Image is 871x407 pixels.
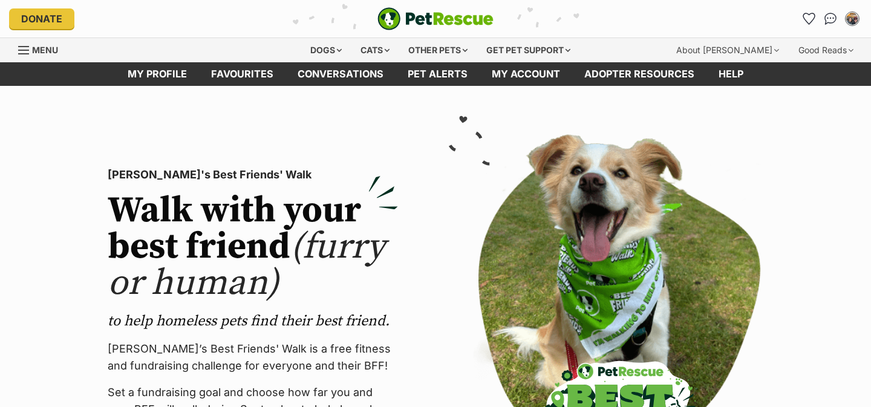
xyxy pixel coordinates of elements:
[108,166,398,183] p: [PERSON_NAME]'s Best Friends' Walk
[824,13,837,25] img: chat-41dd97257d64d25036548639549fe6c8038ab92f7586957e7f3b1b290dea8141.svg
[706,62,755,86] a: Help
[821,9,840,28] a: Conversations
[32,45,58,55] span: Menu
[199,62,285,86] a: Favourites
[396,62,480,86] a: Pet alerts
[799,9,818,28] a: Favourites
[9,8,74,29] a: Donate
[302,38,350,62] div: Dogs
[799,9,862,28] ul: Account quick links
[18,38,67,60] a: Menu
[377,7,494,30] a: PetRescue
[116,62,199,86] a: My profile
[790,38,862,62] div: Good Reads
[377,7,494,30] img: logo-e224e6f780fb5917bec1dbf3a21bbac754714ae5b6737aabdf751b685950b380.svg
[480,62,572,86] a: My account
[108,311,398,331] p: to help homeless pets find their best friend.
[352,38,398,62] div: Cats
[108,193,398,302] h2: Walk with your best friend
[846,13,858,25] img: Nadine Monteagudo profile pic
[108,224,385,306] span: (furry or human)
[572,62,706,86] a: Adopter resources
[843,9,862,28] button: My account
[400,38,476,62] div: Other pets
[285,62,396,86] a: conversations
[668,38,788,62] div: About [PERSON_NAME]
[478,38,579,62] div: Get pet support
[108,340,398,374] p: [PERSON_NAME]’s Best Friends' Walk is a free fitness and fundraising challenge for everyone and t...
